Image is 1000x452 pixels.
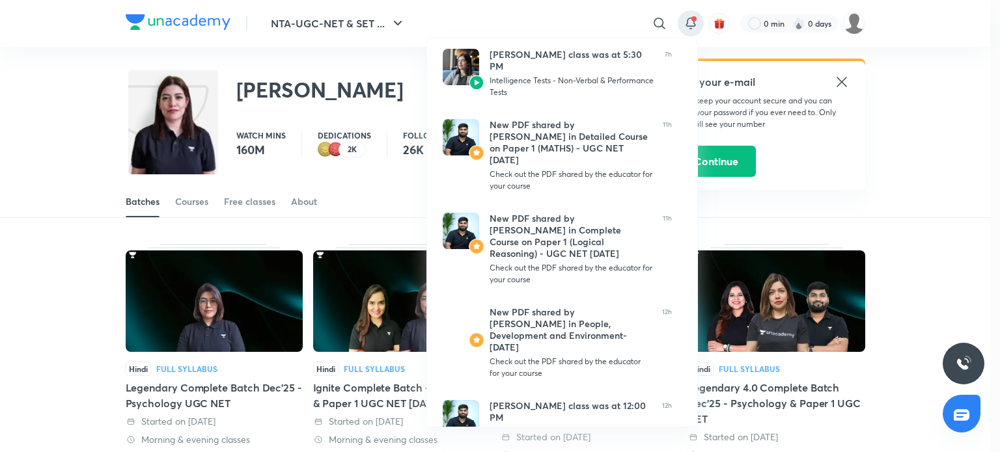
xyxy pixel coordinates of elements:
[469,426,484,442] img: Avatar
[443,306,479,343] img: Avatar
[663,213,672,286] span: 11h
[663,119,672,192] span: 11h
[443,49,479,85] img: Avatar
[662,400,672,449] span: 12h
[469,145,484,161] img: Avatar
[443,119,479,155] img: Avatar
[427,296,687,390] a: AvatarAvatarNew PDF shared by [PERSON_NAME] in People, Development and Environment- [DATE]Check o...
[490,119,652,166] div: New PDF shared by [PERSON_NAME] in Detailed Course on Paper 1 (MATHS) - UGC NET [DATE]
[665,49,672,98] span: 7h
[443,400,479,436] img: Avatar
[490,168,652,192] div: Check out the PDF shared by the educator for your course
[427,38,687,109] a: AvatarAvatar[PERSON_NAME] class was at 5:30 PMIntelligence Tests - Non-Verbal & Performance Tests7h
[490,262,652,286] div: Check out the PDF shared by the educator for your course
[662,306,672,379] span: 12h
[427,202,687,296] a: AvatarAvatarNew PDF shared by [PERSON_NAME] in Complete Course on Paper 1 (Logical Reasoning) - U...
[490,49,654,72] div: [PERSON_NAME] class was at 5:30 PM
[469,332,484,348] img: Avatar
[490,426,652,449] div: Logical Equivalent Practice & Use of Languages
[469,75,484,90] img: Avatar
[469,239,484,254] img: Avatar
[490,213,652,259] div: New PDF shared by [PERSON_NAME] in Complete Course on Paper 1 (Logical Reasoning) - UGC NET [DATE]
[443,213,479,249] img: Avatar
[427,109,687,202] a: AvatarAvatarNew PDF shared by [PERSON_NAME] in Detailed Course on Paper 1 (MATHS) - UGC NET [DATE...
[490,400,652,423] div: [PERSON_NAME] class was at 12:00 PM
[490,356,652,379] div: Check out the PDF shared by the educator for your course
[490,75,654,98] div: Intelligence Tests - Non-Verbal & Performance Tests
[490,306,652,353] div: New PDF shared by [PERSON_NAME] in People, Development and Environment- [DATE]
